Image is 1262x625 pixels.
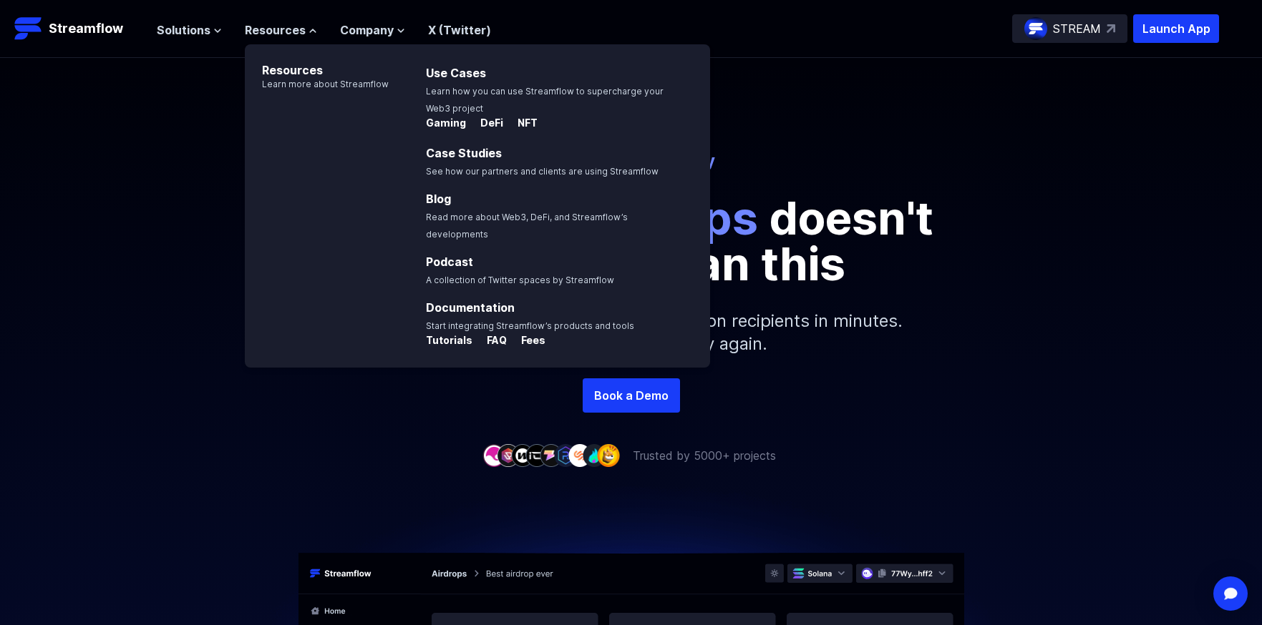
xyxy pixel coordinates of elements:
[426,146,502,160] a: Case Studies
[475,333,507,348] p: FAQ
[14,14,43,43] img: Streamflow Logo
[426,275,614,285] span: A collection of Twitter spaces by Streamflow
[1024,17,1047,40] img: streamflow-logo-circle.png
[340,21,394,39] span: Company
[583,378,680,413] a: Book a Demo
[426,166,659,177] span: See how our partners and clients are using Streamflow
[1053,20,1101,37] p: STREAM
[1213,576,1248,611] div: Open Intercom Messenger
[426,333,472,348] p: Tutorials
[426,300,515,315] a: Documentation
[426,192,451,206] a: Blog
[1012,14,1127,43] a: STREAM
[235,149,1028,172] p: Airdrops made easy
[426,212,628,240] span: Read more about Web3, DeFi, and Streamflow’s developments
[475,335,510,349] a: FAQ
[245,79,389,90] p: Learn more about Streamflow
[540,444,563,466] img: company-5
[497,444,520,466] img: company-2
[506,116,538,130] p: NFT
[245,21,306,39] span: Resources
[597,444,620,466] img: company-9
[633,447,776,464] p: Trusted by 5000+ projects
[510,335,545,349] a: Fees
[426,255,473,269] a: Podcast
[428,23,491,37] a: X (Twitter)
[568,444,591,466] img: company-7
[469,116,503,130] p: DeFi
[482,444,505,466] img: company-1
[157,21,222,39] button: Solutions
[157,21,210,39] span: Solutions
[426,86,664,114] span: Learn how you can use Streamflow to supercharge your Web3 project
[49,19,123,39] p: Streamflow
[554,444,577,466] img: company-6
[340,21,405,39] button: Company
[1133,14,1219,43] button: Launch App
[469,117,506,132] a: DeFi
[426,66,486,80] a: Use Cases
[426,320,634,331] span: Start integrating Streamflow’s products and tools
[525,444,548,466] img: company-4
[245,44,389,79] p: Resources
[426,335,475,349] a: Tutorials
[510,333,545,348] p: Fees
[511,444,534,466] img: company-3
[426,116,466,130] p: Gaming
[583,444,606,466] img: company-8
[1107,24,1115,33] img: top-right-arrow.svg
[506,117,538,132] a: NFT
[245,21,317,39] button: Resources
[426,117,469,132] a: Gaming
[14,14,142,43] a: Streamflow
